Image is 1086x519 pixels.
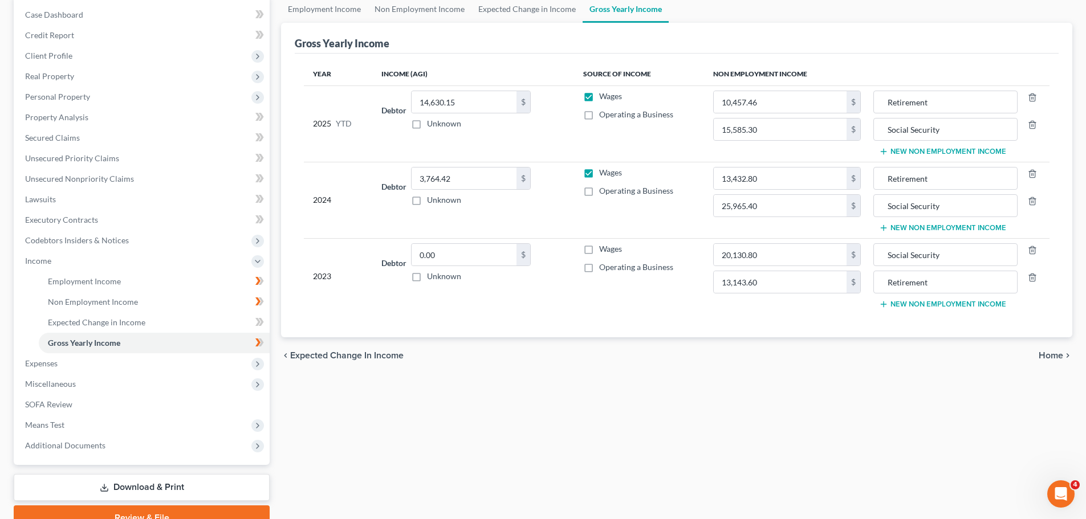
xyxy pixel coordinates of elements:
a: Employment Income [39,271,270,292]
div: $ [847,271,860,293]
span: Lawsuits [25,194,56,204]
span: Client Profile [25,51,72,60]
a: Download & Print [14,474,270,501]
button: New Non Employment Income [879,300,1006,309]
input: 0.00 [714,118,847,140]
div: 2024 [313,167,363,233]
span: Wages [599,244,622,254]
span: Wages [599,91,622,101]
a: Unsecured Priority Claims [16,148,270,169]
input: 0.00 [714,244,847,265]
span: Operating a Business [599,109,673,119]
input: 0.00 [714,167,847,189]
a: SOFA Review [16,394,270,415]
span: Personal Property [25,92,90,101]
input: Source of Income [880,195,1011,216]
label: Debtor [381,181,406,193]
span: 4 [1071,480,1080,489]
i: chevron_right [1063,351,1072,360]
a: Secured Claims [16,128,270,148]
span: Additional Documents [25,440,105,450]
label: Unknown [427,271,461,282]
span: Wages [599,167,622,177]
span: Means Test [25,420,64,430]
span: Case Dashboard [25,10,83,19]
span: Expected Change in Income [48,317,145,327]
label: Debtor [381,104,406,116]
a: Gross Yearly Income [39,333,270,353]
div: $ [847,244,860,265]
div: $ [847,195,860,216]
span: Home [1039,351,1063,360]
a: Property Analysis [16,107,270,128]
i: chevron_left [281,351,290,360]
div: Gross Yearly Income [295,36,389,50]
button: New Non Employment Income [879,223,1006,232]
input: 0.00 [412,244,516,265]
input: 0.00 [412,167,516,189]
span: Gross Yearly Income [48,338,120,348]
a: Lawsuits [16,189,270,210]
label: Unknown [427,118,461,129]
div: $ [847,167,860,189]
span: Expected Change in Income [290,351,404,360]
span: Secured Claims [25,133,80,142]
a: Unsecured Nonpriority Claims [16,169,270,189]
span: Unsecured Nonpriority Claims [25,174,134,183]
iframe: Intercom live chat [1047,480,1075,508]
span: Codebtors Insiders & Notices [25,235,129,245]
span: Operating a Business [599,186,673,195]
a: Case Dashboard [16,5,270,25]
span: Income [25,256,51,265]
span: Expenses [25,358,58,368]
button: Home chevron_right [1039,351,1072,360]
a: Executory Contracts [16,210,270,230]
a: Expected Change in Income [39,312,270,333]
th: Income (AGI) [372,63,573,85]
span: YTD [336,118,352,129]
a: Credit Report [16,25,270,46]
label: Debtor [381,257,406,269]
span: Non Employment Income [48,297,138,307]
input: 0.00 [714,195,847,216]
input: 0.00 [714,271,847,293]
th: Source of Income [574,63,704,85]
span: Operating a Business [599,262,673,272]
span: Miscellaneous [25,379,76,389]
span: Property Analysis [25,112,88,122]
span: SOFA Review [25,399,72,409]
a: Non Employment Income [39,292,270,312]
input: Source of Income [880,271,1011,293]
input: Source of Income [880,118,1011,140]
div: $ [516,244,530,265]
input: Source of Income [880,167,1011,189]
div: $ [516,167,530,189]
input: 0.00 [714,91,847,113]
div: $ [847,118,860,140]
div: 2025 [313,91,363,157]
span: Credit Report [25,30,74,40]
th: Non Employment Income [704,63,1050,85]
div: $ [847,91,860,113]
div: $ [516,91,530,113]
button: chevron_left Expected Change in Income [281,351,404,360]
span: Executory Contracts [25,215,98,224]
div: 2023 [313,243,363,309]
span: Real Property [25,71,74,81]
span: Unsecured Priority Claims [25,153,119,163]
label: Unknown [427,194,461,206]
input: Source of Income [880,244,1011,265]
input: 0.00 [412,91,516,113]
button: New Non Employment Income [879,147,1006,156]
input: Source of Income [880,91,1011,113]
span: Employment Income [48,276,121,286]
th: Year [304,63,372,85]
